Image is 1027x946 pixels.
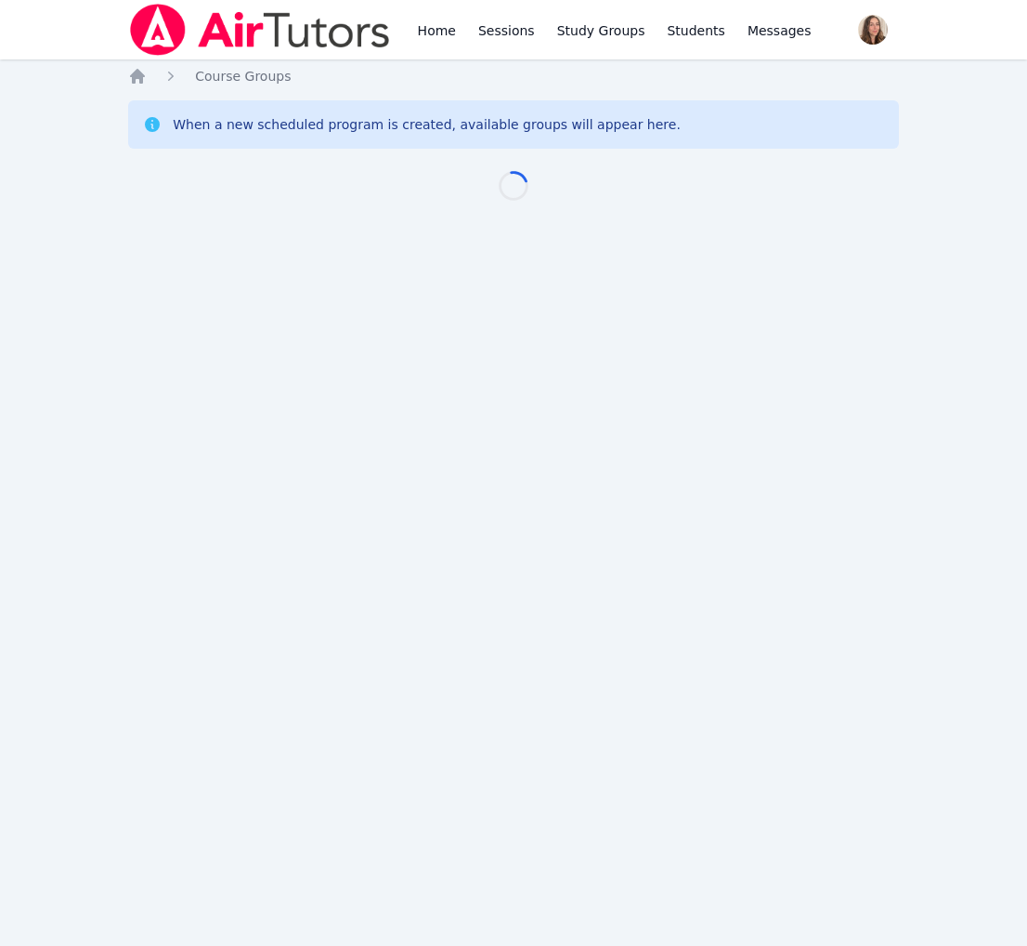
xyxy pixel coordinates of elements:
nav: Breadcrumb [128,67,899,85]
img: Air Tutors [128,4,391,56]
a: Course Groups [195,67,291,85]
div: When a new scheduled program is created, available groups will appear here. [173,115,681,134]
span: Messages [747,21,812,40]
span: Course Groups [195,69,291,84]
